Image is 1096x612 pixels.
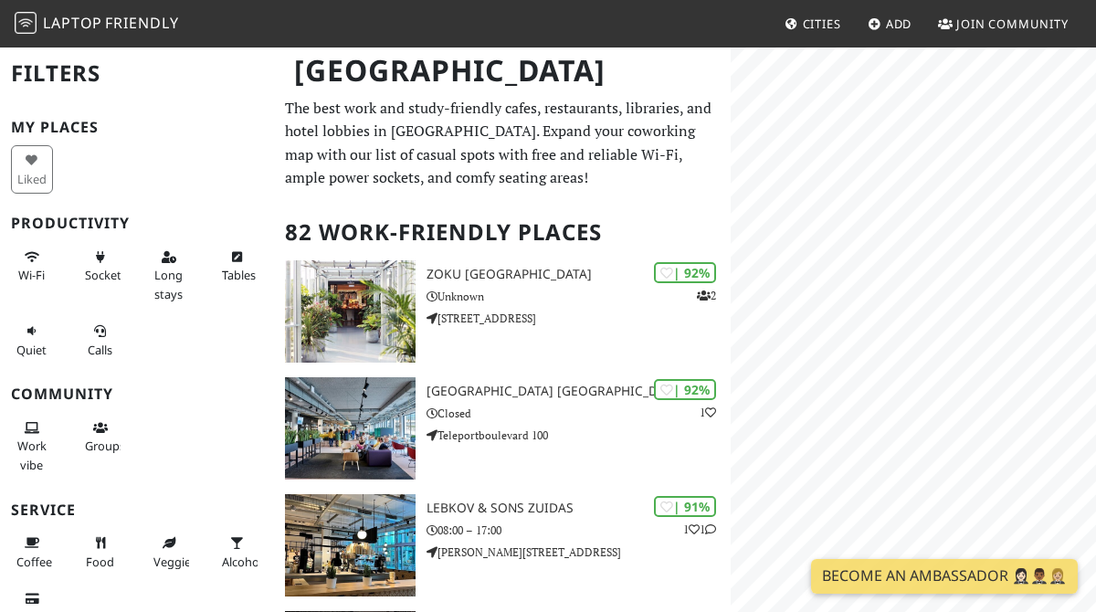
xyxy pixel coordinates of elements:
button: Alcohol [216,528,258,576]
div: | 91% [654,496,716,517]
button: Sockets [79,242,121,290]
h2: Filters [11,46,263,101]
span: Long stays [154,267,183,301]
button: Wi-Fi [11,242,53,290]
span: Friendly [105,13,178,33]
p: 2 [697,287,716,304]
p: [PERSON_NAME][STREET_ADDRESS] [427,543,731,561]
span: Laptop [43,13,102,33]
p: Closed [427,405,731,422]
span: Video/audio calls [88,342,112,358]
a: LaptopFriendly LaptopFriendly [15,8,179,40]
h3: My Places [11,119,263,136]
span: Alcohol [222,554,262,570]
button: Food [79,528,121,576]
button: Long stays [148,242,190,309]
p: The best work and study-friendly cafes, restaurants, libraries, and hotel lobbies in [GEOGRAPHIC_... [285,97,720,190]
span: Stable Wi-Fi [18,267,45,283]
p: 1 [700,404,716,421]
a: Lebkov & Sons Zuidas | 91% 11 Lebkov & Sons Zuidas 08:00 – 17:00 [PERSON_NAME][STREET_ADDRESS] [274,494,731,596]
span: People working [17,438,47,472]
a: Join Community [931,7,1076,40]
span: Add [886,16,912,32]
a: Cities [777,7,848,40]
div: | 92% [654,262,716,283]
span: Power sockets [85,267,127,283]
span: Work-friendly tables [222,267,256,283]
span: Food [86,554,114,570]
img: LaptopFriendly [15,12,37,34]
span: Join Community [956,16,1069,32]
h3: Service [11,501,263,519]
a: Become an Ambassador 🤵🏻‍♀️🤵🏾‍♂️🤵🏼‍♀️ [811,559,1078,594]
div: | 92% [654,379,716,400]
h3: Zoku [GEOGRAPHIC_DATA] [427,267,731,282]
img: Zoku Amsterdam [285,260,416,363]
p: Teleportboulevard 100 [427,427,731,444]
button: Calls [79,316,121,364]
img: Lebkov & Sons Zuidas [285,494,416,596]
h3: Productivity [11,215,263,232]
p: 08:00 – 17:00 [427,522,731,539]
p: 1 1 [683,521,716,538]
p: Unknown [427,288,731,305]
img: Aristo Meeting Center Amsterdam [285,377,416,480]
h2: 82 Work-Friendly Places [285,205,720,260]
span: Cities [803,16,841,32]
h3: Lebkov & Sons Zuidas [427,501,731,516]
a: Aristo Meeting Center Amsterdam | 92% 1 [GEOGRAPHIC_DATA] [GEOGRAPHIC_DATA] Closed Teleportboulev... [274,377,731,480]
button: Groups [79,413,121,461]
span: Coffee [16,554,52,570]
button: Work vibe [11,413,53,480]
h3: [GEOGRAPHIC_DATA] [GEOGRAPHIC_DATA] [427,384,731,399]
p: [STREET_ADDRESS] [427,310,731,327]
button: Coffee [11,528,53,576]
h3: Community [11,385,263,403]
a: Add [860,7,920,40]
button: Veggie [148,528,190,576]
h1: [GEOGRAPHIC_DATA] [279,46,727,96]
span: Quiet [16,342,47,358]
a: Zoku Amsterdam | 92% 2 Zoku [GEOGRAPHIC_DATA] Unknown [STREET_ADDRESS] [274,260,731,363]
span: Group tables [85,438,125,454]
button: Quiet [11,316,53,364]
button: Tables [216,242,258,290]
span: Veggie [153,554,191,570]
